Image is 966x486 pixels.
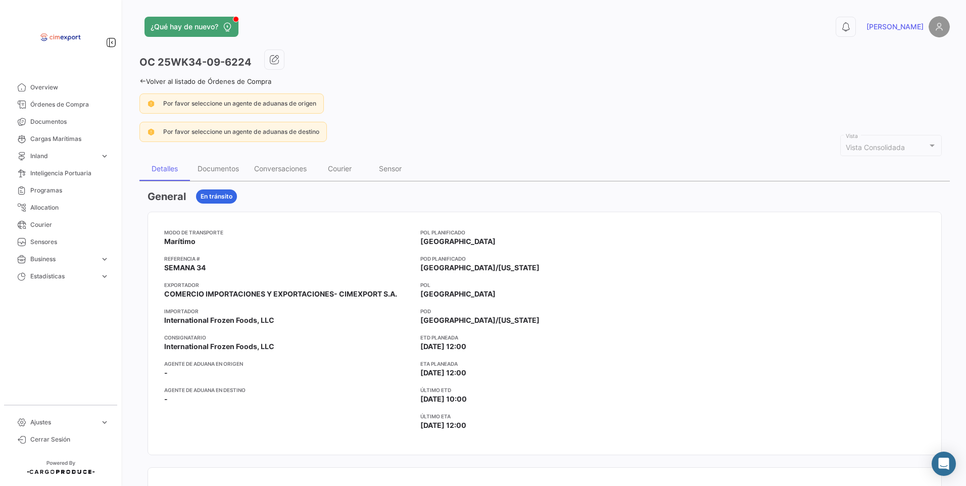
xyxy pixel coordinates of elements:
span: Business [30,255,96,264]
a: Overview [8,79,113,96]
span: [PERSON_NAME] [866,22,924,32]
h3: OC 25WK34-09-6224 [139,55,252,69]
span: Por favor seleccione un agente de aduanas de origen [163,100,316,107]
span: [DATE] 12:00 [420,368,466,378]
a: Courier [8,216,113,233]
span: SEMANA 34 [164,263,206,273]
span: - [164,368,168,378]
span: Documentos [30,117,109,126]
a: Documentos [8,113,113,130]
span: expand_more [100,152,109,161]
span: Inland [30,152,96,161]
span: En tránsito [201,192,232,201]
span: Marítimo [164,236,196,247]
span: Órdenes de Compra [30,100,109,109]
span: Overview [30,83,109,92]
a: Sensores [8,233,113,251]
a: Cargas Marítimas [8,130,113,148]
span: Courier [30,220,109,229]
div: Detalles [152,164,178,173]
span: expand_more [100,418,109,427]
a: Programas [8,182,113,199]
app-card-info-title: ETD planeada [420,333,668,342]
span: Ajustes [30,418,96,427]
app-card-info-title: POD [420,307,668,315]
app-card-info-title: ETA planeada [420,360,668,368]
span: Cerrar Sesión [30,435,109,444]
span: Inteligencia Portuaria [30,169,109,178]
div: Sensor [379,164,402,173]
app-card-info-title: Referencia # [164,255,412,263]
span: Cargas Marítimas [30,134,109,143]
app-card-info-title: Modo de Transporte [164,228,412,236]
span: [GEOGRAPHIC_DATA] [420,289,496,299]
a: Órdenes de Compra [8,96,113,113]
app-card-info-title: Importador [164,307,412,315]
a: Allocation [8,199,113,216]
app-card-info-title: Agente de Aduana en Origen [164,360,412,368]
span: Estadísticas [30,272,96,281]
span: expand_more [100,255,109,264]
app-card-info-title: POL Planificado [420,228,668,236]
a: Inteligencia Portuaria [8,165,113,182]
span: [DATE] 12:00 [420,420,466,430]
span: Programas [30,186,109,195]
span: - [164,394,168,404]
app-card-info-title: Consignatario [164,333,412,342]
span: International Frozen Foods, LLC [164,315,274,325]
mat-select-trigger: Vista Consolidada [846,143,905,152]
div: Courier [328,164,352,173]
button: ¿Qué hay de nuevo? [144,17,238,37]
span: [DATE] 12:00 [420,342,466,352]
span: Allocation [30,203,109,212]
span: [DATE] 10:00 [420,394,467,404]
a: Volver al listado de Órdenes de Compra [139,77,271,85]
span: [GEOGRAPHIC_DATA]/[US_STATE] [420,263,540,273]
span: COMERCIO IMPORTACIONES Y EXPORTACIONES- CIMEXPORT S.A. [164,289,397,299]
span: [GEOGRAPHIC_DATA]/[US_STATE] [420,315,540,325]
img: logo-cimexport.png [35,12,86,63]
div: Documentos [198,164,239,173]
app-card-info-title: Exportador [164,281,412,289]
app-card-info-title: Último ETA [420,412,668,420]
app-card-info-title: POL [420,281,668,289]
div: Abrir Intercom Messenger [932,452,956,476]
div: Conversaciones [254,164,307,173]
h3: General [148,189,186,204]
span: [GEOGRAPHIC_DATA] [420,236,496,247]
span: Sensores [30,237,109,247]
span: International Frozen Foods, LLC [164,342,274,352]
span: ¿Qué hay de nuevo? [151,22,218,32]
span: Por favor seleccione un agente de aduanas de destino [163,128,319,135]
span: expand_more [100,272,109,281]
app-card-info-title: Último ETD [420,386,668,394]
img: placeholder-user.png [929,16,950,37]
app-card-info-title: Agente de Aduana en Destino [164,386,412,394]
app-card-info-title: POD Planificado [420,255,668,263]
